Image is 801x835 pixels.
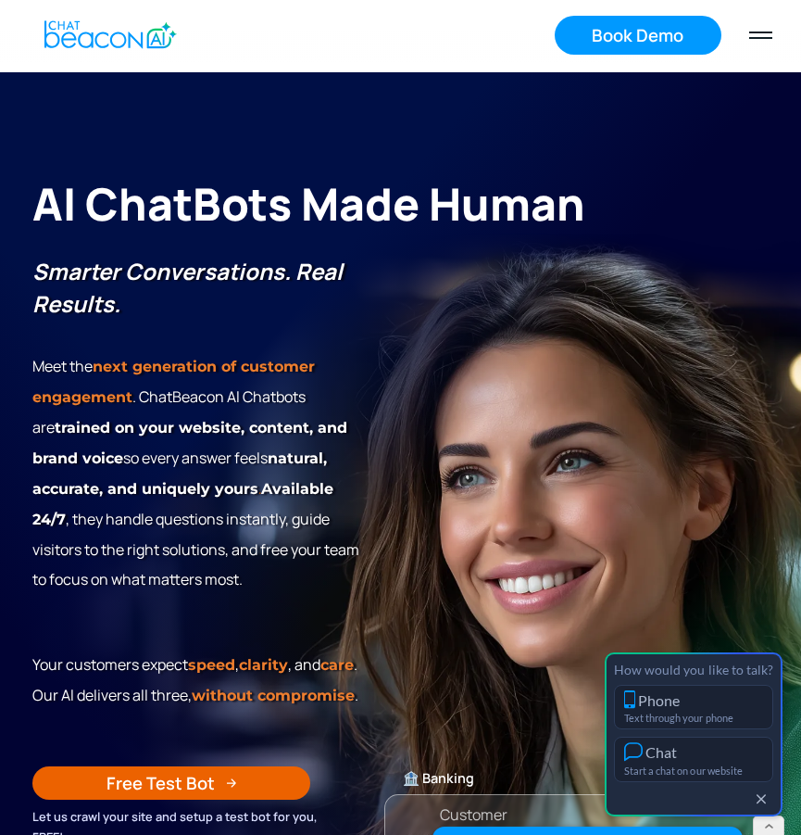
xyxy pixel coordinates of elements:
p: Your customers expect , , and . Our Al delivers all three, . [32,650,372,711]
span: clarity [239,656,288,674]
p: Meet the . ChatBeacon Al Chatbots are so every answer feels , they handle questions instantly, gu... [32,257,372,594]
span: care [320,656,354,674]
img: Arrow [226,778,237,789]
div: Free Test Bot [106,771,215,795]
a: Free Test Bot [32,766,310,800]
div: Customer [440,802,507,828]
span: without compromise [192,687,355,704]
strong: next generation of customer engagement [32,358,315,406]
div: 🏦 Banking [385,765,761,791]
span: . [32,449,333,528]
div: Book Demo [592,23,683,47]
h1: AI ChatBots Made Human [32,174,712,234]
strong: speed [188,656,235,674]
a: home [29,12,187,57]
strong: Smarter Conversations. Real Results. [32,256,343,319]
a: Book Demo [555,16,721,55]
strong: trained on your website, content, and brand voice [32,419,347,467]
